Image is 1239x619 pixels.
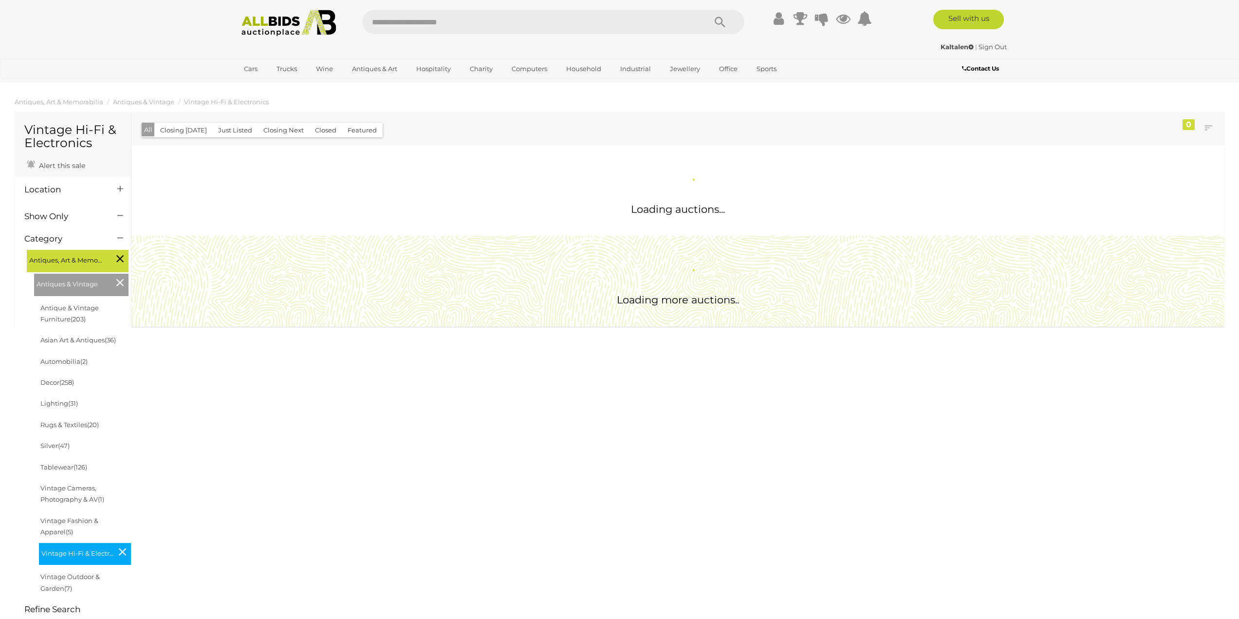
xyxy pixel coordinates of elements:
[342,123,383,138] button: Featured
[105,336,116,344] span: (36)
[962,63,1001,74] a: Contact Us
[505,61,554,77] a: Computers
[24,212,103,221] h4: Show Only
[941,43,975,51] a: Kaltalen
[113,98,174,106] a: Antiques & Vintage
[941,43,974,51] strong: Kaltalen
[74,463,87,471] span: (126)
[40,357,88,365] a: Automobilia(2)
[212,123,258,138] button: Just Listed
[142,123,155,137] button: All
[614,61,657,77] a: Industrial
[258,123,310,138] button: Closing Next
[41,545,114,559] span: Vintage Hi-Fi & Electronics
[40,484,104,503] a: Vintage Cameras, Photography & AV(1)
[617,294,739,306] span: Loading more auctions..
[66,528,73,536] span: (5)
[15,98,103,106] a: Antiques, Art & Memorabilia
[40,442,70,450] a: Silver(47)
[1183,119,1195,130] div: 0
[40,378,74,386] a: Decor(258)
[270,61,303,77] a: Trucks
[664,61,706,77] a: Jewellery
[410,61,457,77] a: Hospitality
[29,252,102,266] span: Antiques, Art & Memorabilia
[37,276,110,290] span: Antiques & Vintage
[87,421,99,429] span: (20)
[236,10,342,37] img: Allbids.com.au
[24,605,129,614] h4: Refine Search
[238,77,319,93] a: [GEOGRAPHIC_DATA]
[933,10,1004,29] a: Sell with us
[309,123,342,138] button: Closed
[40,573,100,592] a: Vintage Outdoor & Garden(7)
[40,421,99,429] a: Rugs & Textiles(20)
[80,357,88,365] span: (2)
[37,161,85,170] span: Alert this sale
[40,336,116,344] a: Asian Art & Antiques(36)
[631,203,725,215] span: Loading auctions...
[463,61,499,77] a: Charity
[696,10,744,34] button: Search
[346,61,404,77] a: Antiques & Art
[24,123,121,150] h1: Vintage Hi-Fi & Electronics
[310,61,339,77] a: Wine
[962,65,999,72] b: Contact Us
[40,463,87,471] a: Tablewear(126)
[64,584,72,592] span: (7)
[98,495,104,503] span: (1)
[750,61,783,77] a: Sports
[68,399,78,407] span: (31)
[40,304,99,323] a: Antique & Vintage Furniture(203)
[184,98,269,106] a: Vintage Hi-Fi & Electronics
[979,43,1007,51] a: Sign Out
[560,61,608,77] a: Household
[154,123,213,138] button: Closing [DATE]
[40,399,78,407] a: Lighting(31)
[24,185,103,194] h4: Location
[58,442,70,450] span: (47)
[59,378,74,386] span: (258)
[24,234,103,244] h4: Category
[975,43,977,51] span: |
[24,157,88,172] a: Alert this sale
[40,517,98,536] a: Vintage Fashion & Apparel(5)
[238,61,264,77] a: Cars
[713,61,744,77] a: Office
[71,315,86,323] span: (203)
